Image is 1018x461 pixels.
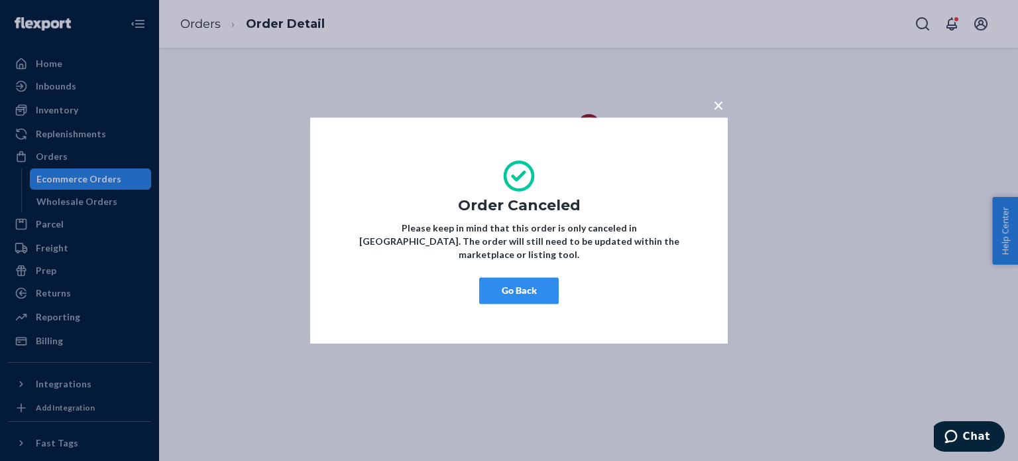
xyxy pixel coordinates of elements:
iframe: Opens a widget where you can chat to one of our agents [934,421,1005,454]
strong: Please keep in mind that this order is only canceled in [GEOGRAPHIC_DATA]. The order will still n... [359,222,679,260]
button: Go Back [479,277,559,304]
span: × [713,94,724,116]
h1: Order Canceled [350,198,688,214]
